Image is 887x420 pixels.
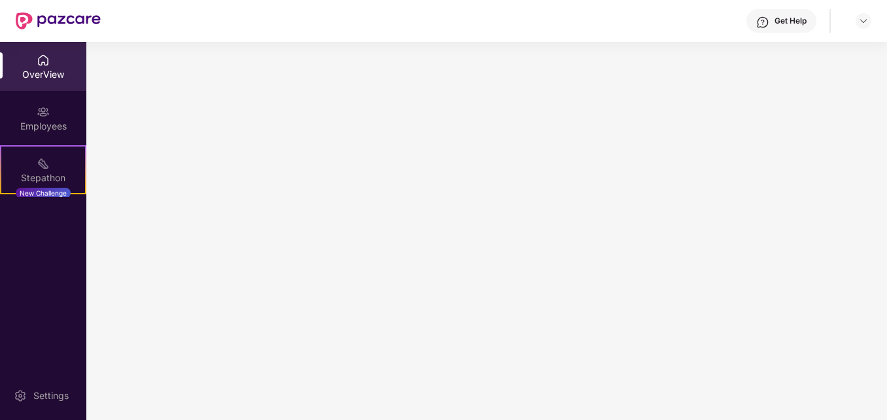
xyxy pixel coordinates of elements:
[37,157,50,170] img: svg+xml;base64,PHN2ZyB4bWxucz0iaHR0cDovL3d3dy53My5vcmcvMjAwMC9zdmciIHdpZHRoPSIyMSIgaGVpZ2h0PSIyMC...
[29,389,73,402] div: Settings
[16,12,101,29] img: New Pazcare Logo
[37,105,50,118] img: svg+xml;base64,PHN2ZyBpZD0iRW1wbG95ZWVzIiB4bWxucz0iaHR0cDovL3d3dy53My5vcmcvMjAwMC9zdmciIHdpZHRoPS...
[756,16,769,29] img: svg+xml;base64,PHN2ZyBpZD0iSGVscC0zMngzMiIgeG1sbnM9Imh0dHA6Ly93d3cudzMub3JnLzIwMDAvc3ZnIiB3aWR0aD...
[1,171,85,184] div: Stepathon
[774,16,807,26] div: Get Help
[858,16,869,26] img: svg+xml;base64,PHN2ZyBpZD0iRHJvcGRvd24tMzJ4MzIiIHhtbG5zPSJodHRwOi8vd3d3LnczLm9yZy8yMDAwL3N2ZyIgd2...
[16,188,71,198] div: New Challenge
[14,389,27,402] img: svg+xml;base64,PHN2ZyBpZD0iU2V0dGluZy0yMHgyMCIgeG1sbnM9Imh0dHA6Ly93d3cudzMub3JnLzIwMDAvc3ZnIiB3aW...
[37,54,50,67] img: svg+xml;base64,PHN2ZyBpZD0iSG9tZSIgeG1sbnM9Imh0dHA6Ly93d3cudzMub3JnLzIwMDAvc3ZnIiB3aWR0aD0iMjAiIG...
